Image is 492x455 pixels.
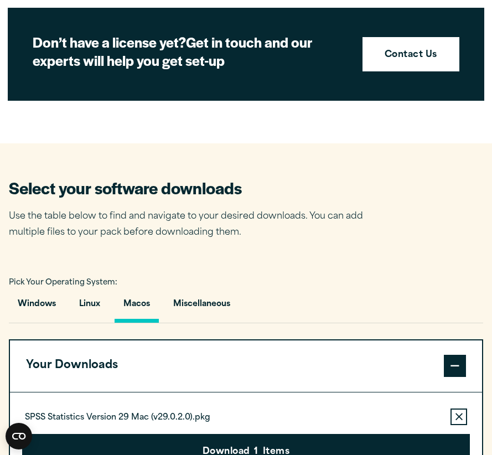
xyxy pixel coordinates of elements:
button: Miscellaneous [164,291,239,323]
span: Pick Your Operating System: [9,279,117,286]
h2: Select your software downloads [9,177,380,199]
button: Macos [115,291,159,323]
strong: Don’t have a license yet? [33,32,186,51]
button: Open CMP widget [6,423,32,449]
h2: Get in touch and our experts will help you get set-up [33,33,346,69]
p: SPSS Statistics Version 29 Mac (v29.0.2.0).pkg [25,412,210,423]
button: Your Downloads [10,340,482,392]
button: Windows [9,291,65,323]
a: Contact Us [362,37,459,71]
button: Linux [70,291,109,323]
p: Use the table below to find and navigate to your desired downloads. You can add multiple files to... [9,209,380,241]
strong: Contact Us [385,48,437,63]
